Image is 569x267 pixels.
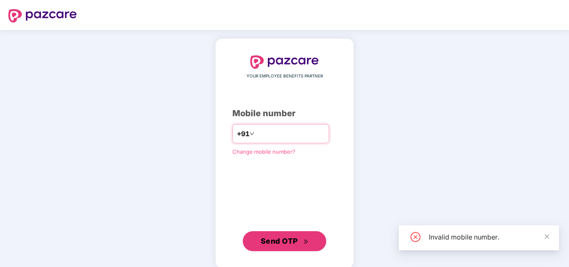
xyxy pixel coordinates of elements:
[237,129,249,139] span: +91
[303,239,309,245] span: double-right
[261,237,298,245] span: Send OTP
[249,131,254,136] span: down
[232,148,295,155] a: Change mobile number?
[232,107,337,120] div: Mobile number
[410,232,420,242] span: close-circle
[544,234,550,240] span: close
[247,73,323,80] span: YOUR EMPLOYEE BENEFITS PARTNER
[250,55,319,69] img: logo
[243,231,326,251] button: Send OTPdouble-right
[429,232,549,242] div: Invalid mobile number.
[8,9,77,22] img: logo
